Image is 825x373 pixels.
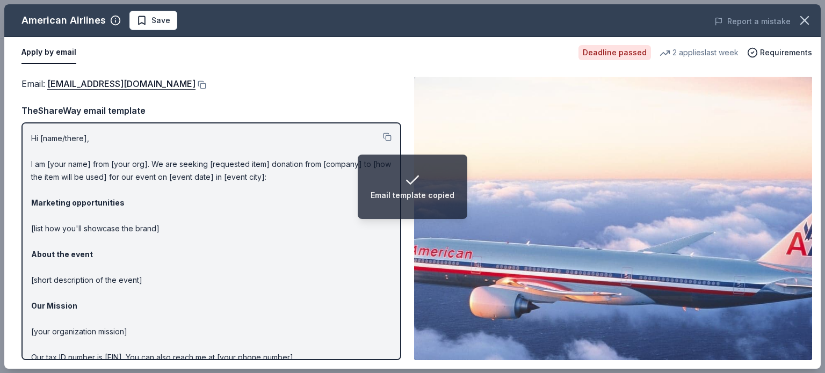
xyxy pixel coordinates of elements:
div: Email template copied [371,189,454,202]
button: Apply by email [21,41,76,64]
strong: Marketing opportunities [31,198,125,207]
span: Requirements [760,46,812,59]
a: [EMAIL_ADDRESS][DOMAIN_NAME] [47,77,196,91]
strong: About the event [31,250,93,259]
div: TheShareWay email template [21,104,401,118]
button: Requirements [747,46,812,59]
span: Email : [21,78,196,89]
span: Save [151,14,170,27]
div: 2 applies last week [660,46,739,59]
img: Image for American Airlines [414,77,812,360]
button: Save [129,11,177,30]
strong: Our Mission [31,301,77,310]
div: Deadline passed [578,45,651,60]
button: Report a mistake [714,15,791,28]
div: American Airlines [21,12,106,29]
